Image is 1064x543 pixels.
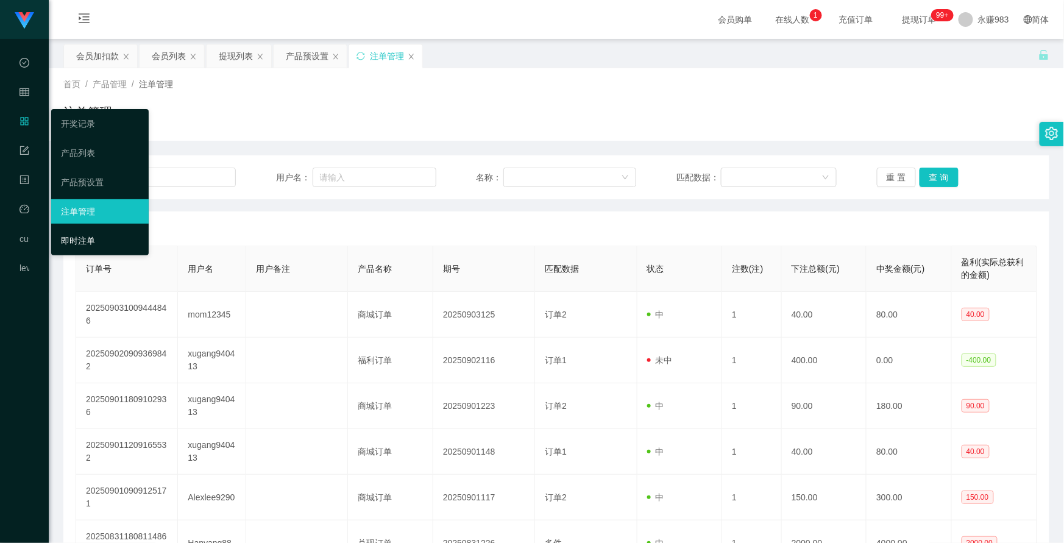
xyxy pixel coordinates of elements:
a: level [20,256,29,280]
i: 图标: check-circle-o [20,52,29,77]
td: Alexlee9290 [178,475,246,520]
td: 80.00 [867,429,952,475]
td: 1 [722,429,782,475]
span: 首页 [63,79,80,89]
td: 福利订单 [348,338,433,383]
td: 202509031009444846 [76,292,178,338]
span: -400.00 [962,353,996,367]
i: 图标: sync [356,52,365,60]
i: 图标: down [622,174,629,182]
td: 商城订单 [348,383,433,429]
button: 查 询 [920,168,959,187]
span: 未中 [647,355,673,365]
span: 名称： [476,171,503,184]
span: 40.00 [962,445,990,458]
button: 重 置 [877,168,916,187]
td: 商城订单 [348,429,433,475]
span: 中奖金额(元) [876,264,924,274]
i: 图标: menu-unfold [63,1,105,40]
td: 1 [722,338,782,383]
span: 订单号 [86,264,112,274]
span: 订单1 [545,355,567,365]
a: customer [20,227,29,251]
td: 商城订单 [348,475,433,520]
td: 202509010909125171 [76,475,178,520]
span: 中 [647,401,664,411]
span: 充值订单 [833,15,879,24]
td: 150.00 [782,475,867,520]
input: 请输入 [111,168,236,187]
td: 1 [722,475,782,520]
a: 注单管理 [61,199,139,224]
span: 匹配数据 [545,264,579,274]
i: 图标: form [20,140,29,165]
span: 90.00 [962,399,990,413]
h1: 注单管理 [63,103,112,121]
span: 期号 [443,264,460,274]
span: 用户名： [276,171,313,184]
i: 图标: close [257,53,264,60]
i: 图标: close [332,53,339,60]
span: 中 [647,492,664,502]
td: 20250902116 [433,338,535,383]
td: 1 [722,292,782,338]
span: 订单2 [545,401,567,411]
i: 图标: unlock [1038,49,1049,60]
div: 产品预设置 [286,44,328,68]
td: mom12345 [178,292,246,338]
td: 20250901148 [433,429,535,475]
td: 202509011809102936 [76,383,178,429]
td: 0.00 [867,338,952,383]
td: 20250901223 [433,383,535,429]
td: 40.00 [782,292,867,338]
div: 会员加扣款 [76,44,119,68]
span: / [132,79,134,89]
i: 图标: setting [1045,127,1059,140]
td: 80.00 [867,292,952,338]
td: xugang940413 [178,383,246,429]
img: logo.9652507e.png [15,12,34,29]
td: 180.00 [867,383,952,429]
td: 400.00 [782,338,867,383]
i: 图标: close [122,53,130,60]
span: 中 [647,310,664,319]
i: 图标: down [822,174,829,182]
span: 产品名称 [358,264,392,274]
td: 300.00 [867,475,952,520]
i: 图标: close [408,53,415,60]
span: 匹配数据： [676,171,720,184]
input: 请输入 [313,168,436,187]
span: 数据中心 [20,59,29,167]
span: 注单管理 [139,79,173,89]
a: 产品预设置 [61,170,139,194]
a: 即时注单 [61,229,139,253]
span: 注数(注) [732,264,763,274]
span: 订单1 [545,447,567,456]
td: 20250901117 [433,475,535,520]
span: 会员管理 [20,88,29,196]
td: xugang940413 [178,338,246,383]
i: 图标: table [20,82,29,106]
i: 图标: global [1024,15,1032,24]
td: 202509011209165532 [76,429,178,475]
span: 中 [647,447,664,456]
sup: 1 [810,9,822,21]
span: 提现订单 [896,15,943,24]
span: 产品管理 [20,117,29,225]
i: 图标: appstore-o [20,111,29,135]
i: 图标: profile [20,169,29,194]
span: 内容中心 [20,176,29,284]
span: 系统配置 [20,146,29,255]
div: 会员列表 [152,44,186,68]
span: 在线人数 [770,15,816,24]
span: 状态 [647,264,664,274]
td: 商城订单 [348,292,433,338]
a: 产品列表 [61,141,139,165]
div: 注单管理 [370,44,404,68]
span: 40.00 [962,308,990,321]
span: 用户名 [188,264,213,274]
sup: 260 [931,9,953,21]
span: 150.00 [962,491,994,504]
td: 90.00 [782,383,867,429]
p: 1 [814,9,818,21]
